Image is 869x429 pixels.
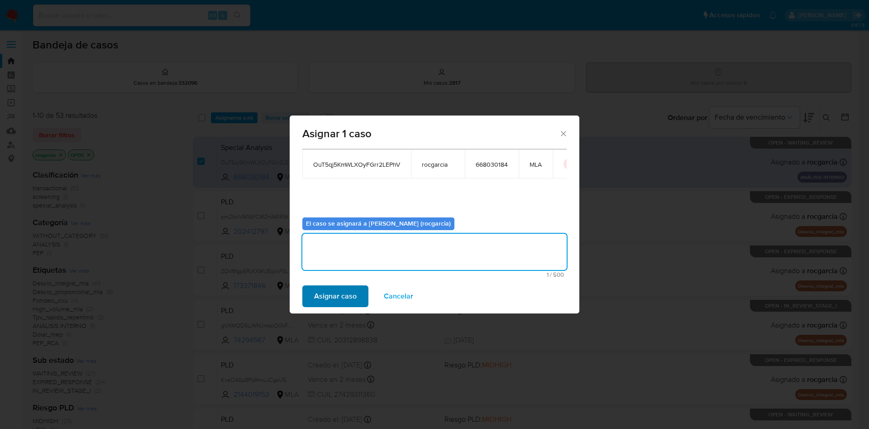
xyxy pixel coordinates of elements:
[306,219,451,228] b: El caso se asignará a [PERSON_NAME] (rocgarcia)
[530,160,542,169] span: MLA
[372,285,425,307] button: Cancelar
[563,159,574,169] button: icon-button
[302,285,368,307] button: Asignar caso
[313,160,400,169] span: OuT5qj5KmWLXOyFGrr2LEPhV
[290,116,579,313] div: assign-modal
[305,272,564,278] span: Máximo 500 caracteres
[314,286,357,306] span: Asignar caso
[422,160,454,169] span: rocgarcia
[476,160,508,169] span: 668030184
[384,286,413,306] span: Cancelar
[302,128,559,139] span: Asignar 1 caso
[559,129,567,137] button: Cerrar ventana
